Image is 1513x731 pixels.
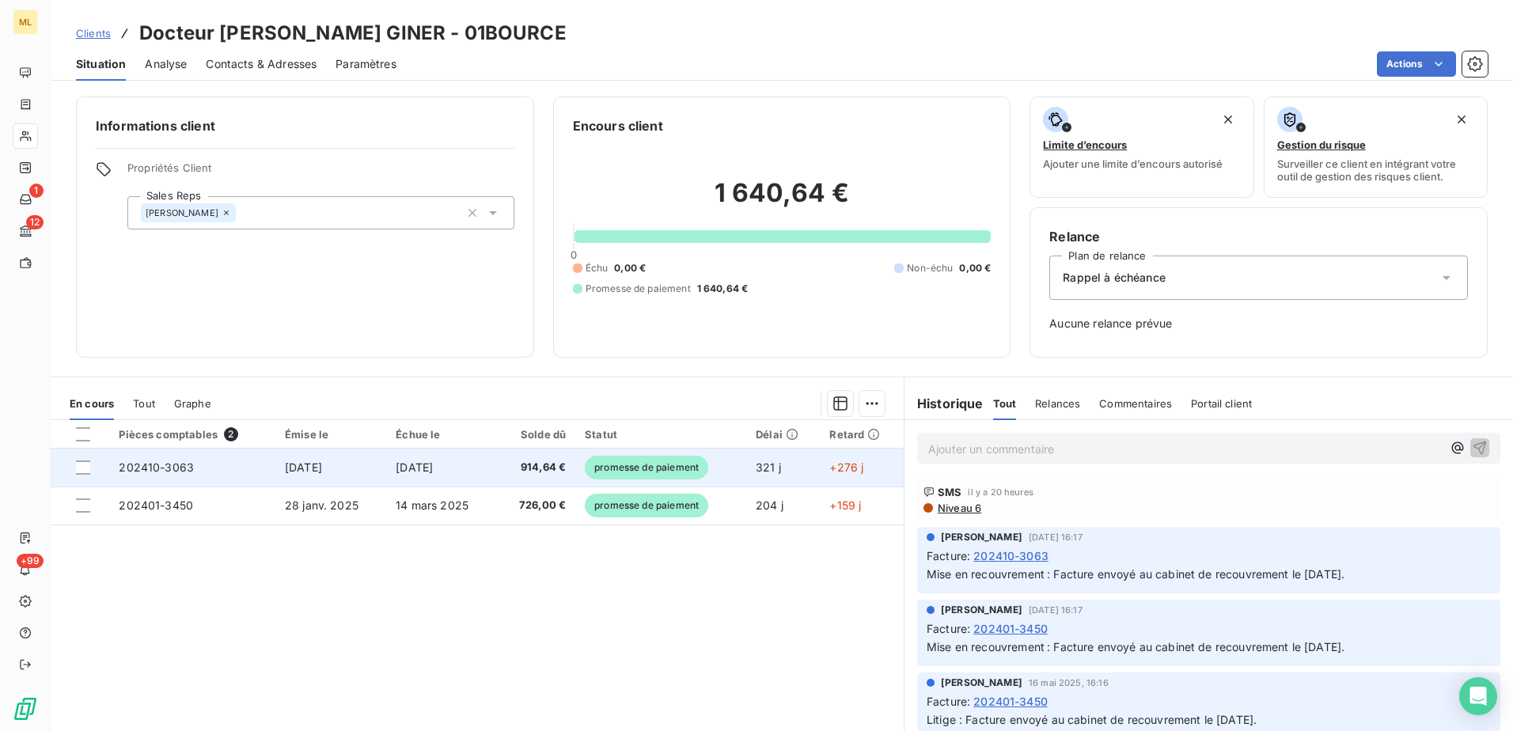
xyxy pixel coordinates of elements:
a: Clients [76,25,111,41]
div: Pièces comptables [119,427,266,441]
span: Propriétés Client [127,161,514,184]
span: 202410-3063 [119,460,194,474]
span: Graphe [174,397,211,410]
span: Tout [133,397,155,410]
a: 12 [13,218,37,244]
span: 12 [26,215,44,229]
span: [PERSON_NAME] [146,208,218,218]
span: il y a 20 heures [968,487,1033,497]
span: Commentaires [1099,397,1172,410]
span: 914,64 € [506,460,566,475]
h6: Encours client [573,116,663,135]
span: 202401-3450 [119,498,193,512]
span: Portail client [1191,397,1252,410]
span: [DATE] 16:17 [1029,532,1083,542]
div: ML [13,9,38,35]
div: Émise le [285,428,377,441]
div: Open Intercom Messenger [1459,677,1497,715]
span: Contacts & Adresses [206,56,317,72]
span: [PERSON_NAME] [941,530,1022,544]
span: 204 j [756,498,783,512]
span: 2 [224,427,238,441]
span: Relances [1035,397,1080,410]
a: 1 [13,187,37,212]
span: Surveiller ce client en intégrant votre outil de gestion des risques client. [1277,157,1474,183]
span: 202401-3450 [973,620,1048,637]
span: 1 [29,184,44,198]
span: Non-échu [907,261,953,275]
span: Facture : [927,620,970,637]
div: Délai [756,428,810,441]
span: Échu [586,261,609,275]
span: 14 mars 2025 [396,498,468,512]
span: promesse de paiement [585,456,708,479]
div: Échue le [396,428,487,441]
span: Situation [76,56,126,72]
span: Promesse de paiement [586,282,691,296]
span: Clients [76,27,111,40]
h2: 1 640,64 € [573,177,992,225]
span: 0 [571,248,577,261]
span: En cours [70,397,114,410]
input: Ajouter une valeur [236,206,248,220]
div: Solde dû [506,428,566,441]
span: Ajouter une limite d’encours autorisé [1043,157,1223,170]
span: 28 janv. 2025 [285,498,358,512]
div: Statut [585,428,737,441]
div: Retard [829,428,894,441]
span: Litige : Facture envoyé au cabinet de recouvrement le [DATE]. [927,713,1257,726]
span: Mise en recouvrement : Facture envoyé au cabinet de recouvrement le [DATE]. [927,640,1344,653]
span: +159 j [829,498,861,512]
span: +99 [17,554,44,568]
span: Mise en recouvrement : Facture envoyé au cabinet de recouvrement le [DATE]. [927,567,1344,581]
span: Aucune relance prévue [1049,316,1468,331]
span: 321 j [756,460,781,474]
span: [DATE] [396,460,433,474]
span: Facture : [927,547,970,564]
span: 16 mai 2025, 16:16 [1029,678,1109,687]
button: Gestion du risqueSurveiller ce client en intégrant votre outil de gestion des risques client. [1264,97,1488,198]
h6: Relance [1049,227,1468,246]
span: [PERSON_NAME] [941,676,1022,690]
span: Paramètres [336,56,396,72]
span: [PERSON_NAME] [941,603,1022,617]
button: Limite d’encoursAjouter une limite d’encours autorisé [1030,97,1253,198]
span: Tout [993,397,1017,410]
span: +276 j [829,460,863,474]
button: Actions [1377,51,1456,77]
h6: Historique [904,394,984,413]
span: Analyse [145,56,187,72]
span: Gestion du risque [1277,138,1366,151]
span: 202401-3450 [973,693,1048,710]
img: Logo LeanPay [13,696,38,722]
span: SMS [938,486,961,498]
span: Niveau 6 [936,502,981,514]
span: promesse de paiement [585,494,708,517]
span: 0,00 € [959,261,991,275]
span: Limite d’encours [1043,138,1127,151]
h6: Informations client [96,116,514,135]
span: [DATE] [285,460,322,474]
span: 202410-3063 [973,547,1048,564]
span: Facture : [927,693,970,710]
span: 0,00 € [614,261,646,275]
span: [DATE] 16:17 [1029,605,1083,615]
span: Rappel à échéance [1063,270,1166,286]
h3: Docteur [PERSON_NAME] GINER - 01BOURCE [139,19,567,47]
span: 1 640,64 € [697,282,749,296]
span: 726,00 € [506,498,566,513]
